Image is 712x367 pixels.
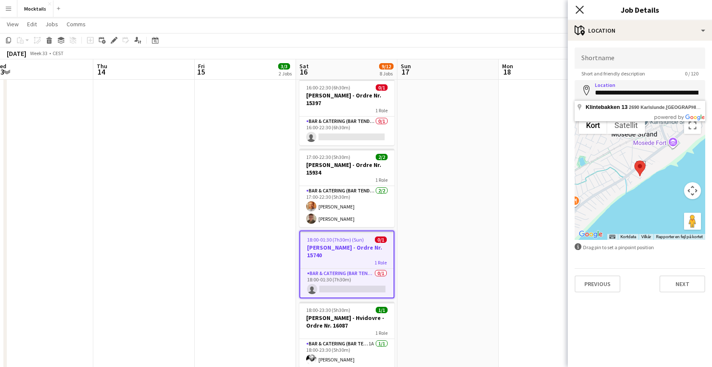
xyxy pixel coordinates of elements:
span: Mon [502,62,513,70]
a: Åbn dette området i Google Maps (åbner i et nyt vindue) [577,229,605,240]
app-job-card: 17:00-22:30 (5h30m)2/2[PERSON_NAME] - Ordre Nr. 159341 RoleBar & Catering (Bar Tender)2/217:00-22... [299,149,394,227]
a: View [3,19,22,30]
span: 0/1 [375,236,387,243]
span: View [7,20,19,28]
span: 1/1 [376,307,388,313]
app-card-role: Bar & Catering (Bar Tender)0/116:00-22:30 (6h30m) [299,117,394,145]
button: Træk Pegman hen på kortet for at åbne Street View [684,213,701,230]
button: Kortdata [620,234,636,240]
app-job-card: 16:00-22:30 (6h30m)0/1[PERSON_NAME] - Ordre Nr. 153971 RoleBar & Catering (Bar Tender)0/116:00-22... [299,79,394,145]
span: Week 33 [28,50,49,56]
span: 15 [197,67,205,77]
span: 2/2 [376,154,388,160]
a: Rapporter en fejl på kortet [656,234,703,239]
span: 0/1 [376,84,388,91]
span: 2690 [629,105,639,110]
a: Jobs [42,19,61,30]
span: 1 Role [375,177,388,183]
span: Comms [67,20,86,28]
span: 1 Role [374,259,387,266]
div: 8 Jobs [380,70,393,77]
span: Short and friendly description [575,70,652,77]
span: 14 [95,67,107,77]
app-card-role: Bar & Catering (Bar Tender)0/118:00-01:30 (7h30m) [300,269,394,297]
button: Previous [575,275,620,292]
button: Slå fuld skærm til/fra [684,117,701,134]
span: 17:00-22:30 (5h30m) [306,154,350,160]
div: [DATE] [7,49,26,58]
span: Sat [299,62,309,70]
a: Comms [63,19,89,30]
button: Styringselement til kortkamera [684,182,701,199]
span: Fri [198,62,205,70]
span: 16 [298,67,309,77]
img: Google [577,229,605,240]
a: Edit [24,19,40,30]
h3: [PERSON_NAME] - Hvidovre - Ordre Nr. 16087 [299,314,394,329]
span: 18:00-01:30 (7h30m) (Sun) [307,236,364,243]
span: Karlslunde [641,105,665,110]
span: 18:00-23:30 (5h30m) [306,307,350,313]
span: 9/12 [379,63,394,70]
button: Tastaturgenveje [609,234,615,240]
h3: [PERSON_NAME] - Ordre Nr. 15740 [300,244,394,259]
a: Vilkår [641,234,651,239]
span: 17 [399,67,411,77]
span: Sun [401,62,411,70]
div: Location [568,20,712,41]
span: Thu [97,62,107,70]
div: CEST [53,50,64,56]
h3: Job Details [568,4,712,15]
span: 3/3 [278,63,290,70]
button: Mocktails [17,0,53,17]
span: 1 Role [375,330,388,336]
button: Next [659,275,705,292]
span: 1 Role [375,107,388,114]
span: 18 [501,67,513,77]
h3: [PERSON_NAME] - Ordre Nr. 15397 [299,92,394,107]
span: 13 [622,104,628,110]
span: 0 / 120 [678,70,705,77]
button: Vis vejkort [579,117,607,134]
app-job-card: 18:00-01:30 (7h30m) (Sun)0/1[PERSON_NAME] - Ordre Nr. 157401 RoleBar & Catering (Bar Tender)0/118... [299,231,394,298]
span: Edit [27,20,37,28]
app-card-role: Bar & Catering (Bar Tender)2/217:00-22:30 (5h30m)[PERSON_NAME][PERSON_NAME] [299,186,394,227]
span: 16:00-22:30 (6h30m) [306,84,350,91]
button: Vis satellitbilleder [607,117,645,134]
span: Klintebakken [586,104,620,110]
h3: [PERSON_NAME] - Ordre Nr. 15934 [299,161,394,176]
div: Drag pin to set a pinpoint position [575,243,705,251]
span: Jobs [45,20,58,28]
div: 2 Jobs [279,70,292,77]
